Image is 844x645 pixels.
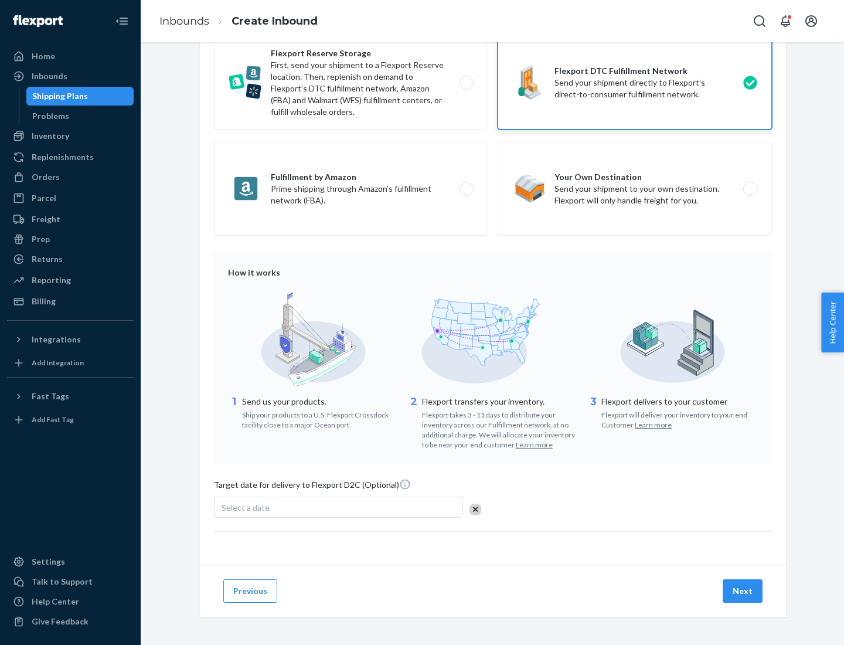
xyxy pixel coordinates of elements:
[7,250,134,269] a: Returns
[32,90,88,102] div: Shipping Plans
[32,415,74,425] div: Add Fast Tag
[26,87,134,106] a: Shipping Plans
[32,556,65,568] div: Settings
[32,213,60,225] div: Freight
[7,612,134,631] button: Give Feedback
[601,408,758,430] div: Flexport will deliver your inventory to your end Customer.
[7,189,134,208] a: Parcel
[223,579,277,603] button: Previous
[422,396,578,408] p: Flexport transfers your inventory.
[32,253,63,265] div: Returns
[13,15,63,27] img: Flexport logo
[748,9,771,33] button: Open Search Box
[32,334,81,345] div: Integrations
[214,478,411,495] span: Target date for delivery to Flexport D2C (Optional)
[32,233,50,245] div: Prep
[422,408,578,450] div: Flexport takes 3 - 11 days to distribute your inventory across our Fulfillment network, at no add...
[7,47,134,66] a: Home
[723,579,763,603] button: Next
[32,50,55,62] div: Home
[7,67,134,86] a: Inbounds
[587,395,599,430] div: 3
[7,552,134,571] a: Settings
[635,420,672,430] button: Learn more
[516,440,553,450] button: Learn more
[242,396,399,408] p: Send us your products.
[774,9,797,33] button: Open notifications
[7,230,134,249] a: Prep
[7,410,134,429] a: Add Fast Tag
[7,127,134,145] a: Inventory
[601,396,758,408] p: Flexport delivers to your customer
[32,70,67,82] div: Inbounds
[7,210,134,229] a: Freight
[799,9,823,33] button: Open account menu
[7,572,134,591] a: Talk to Support
[32,596,79,607] div: Help Center
[7,168,134,186] a: Orders
[242,408,399,430] div: Ship your products to a U.S. Flexport Crossdock facility close to a major Ocean port.
[32,171,60,183] div: Orders
[7,330,134,349] button: Integrations
[32,296,56,307] div: Billing
[7,271,134,290] a: Reporting
[7,387,134,406] button: Fast Tags
[7,354,134,372] a: Add Integration
[821,293,844,352] button: Help Center
[32,616,89,627] div: Give Feedback
[222,503,270,512] span: Select a date
[32,274,71,286] div: Reporting
[7,292,134,311] a: Billing
[32,192,56,204] div: Parcel
[159,15,209,28] a: Inbounds
[26,107,134,125] a: Problems
[32,358,84,368] div: Add Integration
[228,395,240,430] div: 1
[150,4,327,39] ol: breadcrumbs
[110,9,134,33] button: Close Navigation
[7,592,134,611] a: Help Center
[232,15,318,28] a: Create Inbound
[7,148,134,167] a: Replenishments
[32,110,69,122] div: Problems
[32,391,69,402] div: Fast Tags
[32,151,94,163] div: Replenishments
[408,395,420,450] div: 2
[228,267,758,279] div: How it works
[32,130,69,142] div: Inventory
[32,576,93,588] div: Talk to Support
